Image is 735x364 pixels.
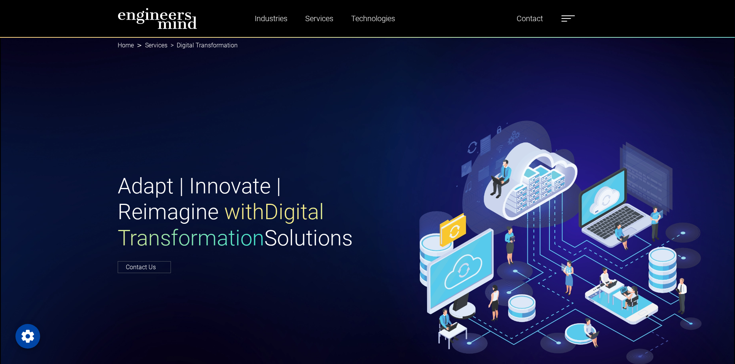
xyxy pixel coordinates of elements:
[118,261,171,273] a: Contact Us
[252,10,291,27] a: Industries
[302,10,336,27] a: Services
[348,10,398,27] a: Technologies
[514,10,546,27] a: Contact
[145,42,167,49] a: Services
[118,199,324,250] span: with Digital Transformation
[167,41,238,50] li: Digital Transformation
[118,173,363,251] h1: Adapt | Innovate | Reimagine Solutions
[118,42,134,49] a: Home
[118,8,197,29] img: logo
[118,37,618,54] nav: breadcrumb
